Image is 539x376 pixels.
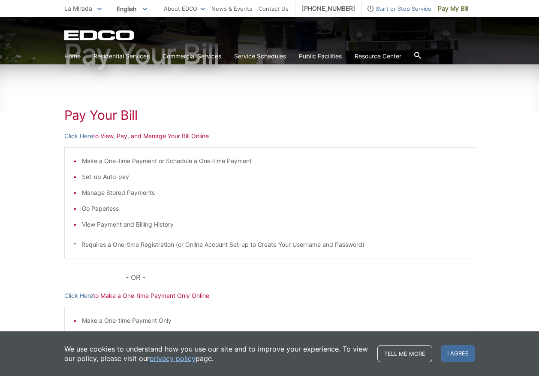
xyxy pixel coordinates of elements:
li: Make a One-time Payment Only [82,316,466,325]
a: Click Here [64,291,93,300]
a: privacy policy [150,354,196,363]
a: Contact Us [259,4,289,13]
span: Pay My Bill [438,4,468,13]
span: I agree [441,345,475,362]
a: Tell me more [377,345,432,362]
p: - OR - [126,271,475,283]
a: Residential Services [93,52,150,61]
h1: Pay Your Bill [64,40,475,68]
span: La Mirada [64,5,92,12]
a: Public Facilities [299,52,342,61]
p: to Make a One-time Payment Only Online [64,291,475,300]
a: Service Schedules [234,52,286,61]
a: News & Events [211,4,252,13]
h1: Pay Your Bill [64,107,475,123]
p: We use cookies to understand how you use our site and to improve your experience. To view our pol... [64,344,369,363]
a: Commercial Services [163,52,221,61]
li: Go Paperless [82,204,466,213]
p: to View, Pay, and Manage Your Bill Online [64,131,475,141]
span: English [110,2,154,16]
a: About EDCO [164,4,205,13]
li: Make a One-time Payment or Schedule a One-time Payment [82,156,466,166]
li: Manage Stored Payments [82,188,466,197]
a: Click Here [64,131,93,141]
li: Set-up Auto-pay [82,172,466,182]
a: Resource Center [355,52,401,61]
a: Home [64,52,81,61]
a: EDCD logo. Return to the homepage. [64,30,136,40]
p: * Requires a One-time Registration (or Online Account Set-up to Create Your Username and Password) [73,240,466,249]
li: View Payment and Billing History [82,220,466,229]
